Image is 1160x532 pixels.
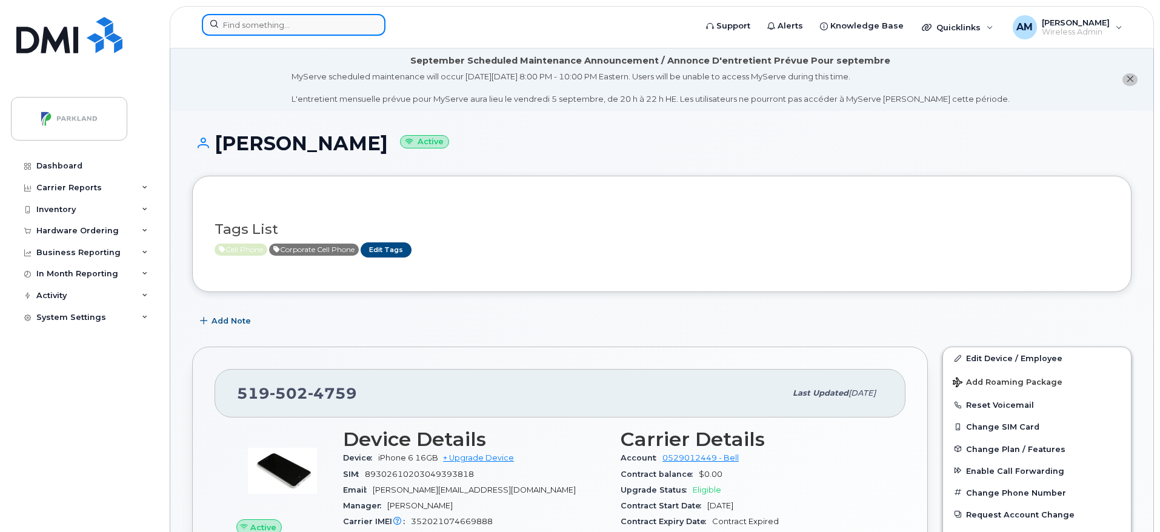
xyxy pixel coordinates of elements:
[621,501,707,510] span: Contract Start Date
[621,470,699,479] span: Contract balance
[361,242,412,258] a: Edit Tags
[365,470,474,479] span: 89302610203049393818
[953,377,1062,389] span: Add Roaming Package
[343,485,373,494] span: Email
[387,501,453,510] span: [PERSON_NAME]
[237,384,357,402] span: 519
[343,501,387,510] span: Manager
[943,460,1131,482] button: Enable Call Forwarding
[269,244,359,256] span: Active
[621,517,712,526] span: Contract Expiry Date
[699,470,722,479] span: $0.00
[943,504,1131,525] button: Request Account Change
[943,416,1131,437] button: Change SIM Card
[192,133,1132,154] h1: [PERSON_NAME]
[621,453,662,462] span: Account
[621,428,884,450] h3: Carrier Details
[662,453,739,462] a: 0529012449 - Bell
[400,135,449,149] small: Active
[621,485,693,494] span: Upgrade Status
[343,428,606,450] h3: Device Details
[793,388,848,397] span: Last updated
[378,453,438,462] span: iPhone 6 16GB
[966,444,1065,453] span: Change Plan / Features
[1122,73,1138,86] button: close notification
[292,71,1010,105] div: MyServe scheduled maintenance will occur [DATE][DATE] 8:00 PM - 10:00 PM Eastern. Users will be u...
[215,222,1109,237] h3: Tags List
[308,384,357,402] span: 4759
[410,55,890,67] div: September Scheduled Maintenance Announcement / Annonce D'entretient Prévue Pour septembre
[966,466,1064,475] span: Enable Call Forwarding
[943,347,1131,369] a: Edit Device / Employee
[943,394,1131,416] button: Reset Voicemail
[343,470,365,479] span: SIM
[246,434,319,507] img: image20231002-3703462-1wx6rma.jpeg
[192,310,261,332] button: Add Note
[270,384,308,402] span: 502
[707,501,733,510] span: [DATE]
[848,388,876,397] span: [DATE]
[443,453,514,462] a: + Upgrade Device
[943,482,1131,504] button: Change Phone Number
[373,485,576,494] span: [PERSON_NAME][EMAIL_ADDRESS][DOMAIN_NAME]
[712,517,779,526] span: Contract Expired
[943,369,1131,394] button: Add Roaming Package
[343,453,378,462] span: Device
[212,315,251,327] span: Add Note
[693,485,721,494] span: Eligible
[943,438,1131,460] button: Change Plan / Features
[343,517,411,526] span: Carrier IMEI
[215,244,267,256] span: Active
[411,517,493,526] span: 352021074669888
